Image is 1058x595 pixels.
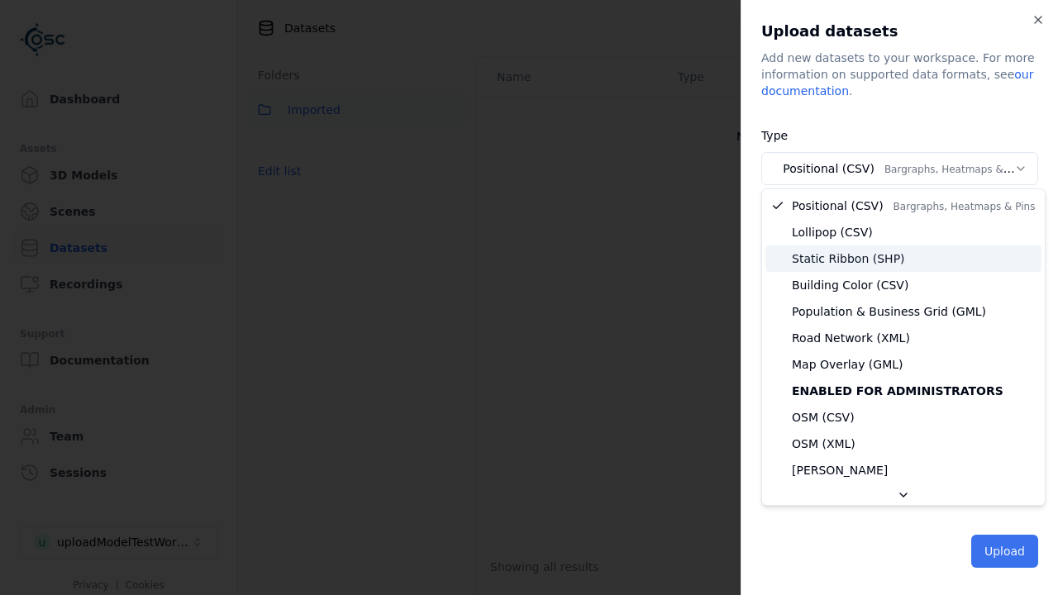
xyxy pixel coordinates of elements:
[792,356,903,373] span: Map Overlay (GML)
[894,201,1036,212] span: Bargraphs, Heatmaps & Pins
[792,436,855,452] span: OSM (XML)
[792,330,910,346] span: Road Network (XML)
[792,224,873,240] span: Lollipop (CSV)
[765,378,1041,404] div: Enabled for administrators
[792,303,986,320] span: Population & Business Grid (GML)
[792,462,888,478] span: [PERSON_NAME]
[792,277,908,293] span: Building Color (CSV)
[792,250,905,267] span: Static Ribbon (SHP)
[792,409,855,426] span: OSM (CSV)
[792,198,1035,214] span: Positional (CSV)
